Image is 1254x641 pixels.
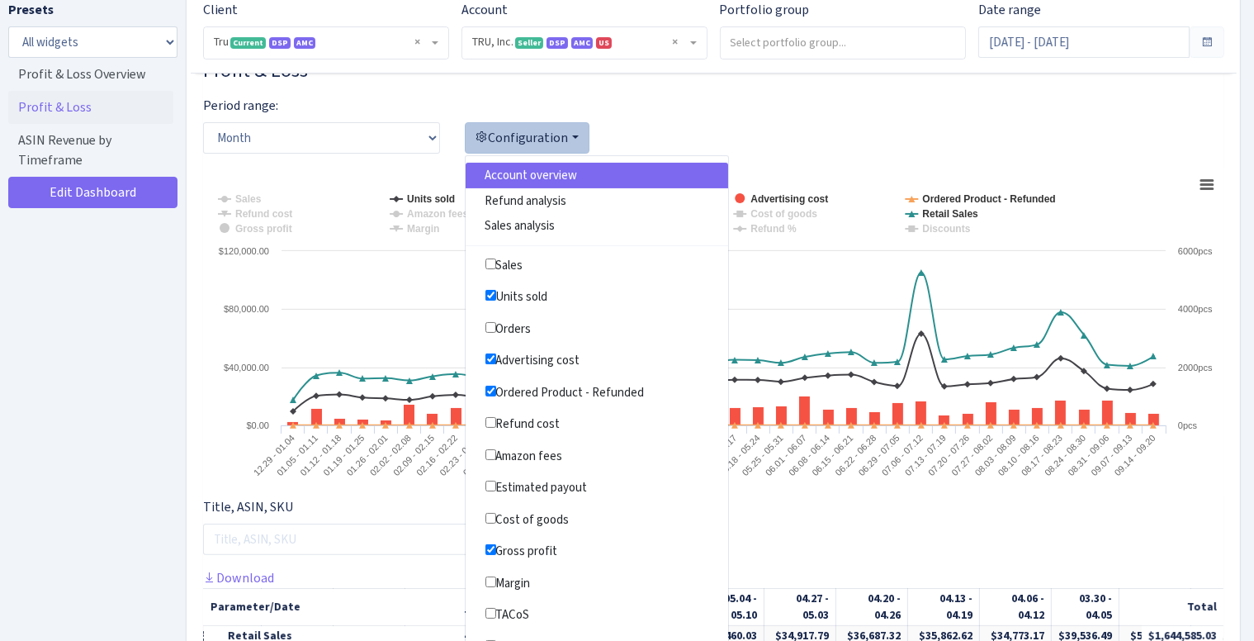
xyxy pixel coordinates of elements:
[414,34,420,50] span: Remove all items
[203,524,468,555] input: Title, ASIN, SKU
[949,433,994,477] tspan: 07.27 - 08.02
[724,591,757,623] span: 05.04 - 05.10
[515,37,543,49] span: Seller
[466,348,728,373] label: Advertising cost
[275,433,319,477] tspan: 01.05 - 01.11
[857,433,901,477] tspan: 06.29 - 07.05
[269,37,291,49] span: DSP
[810,433,854,477] tspan: 06.15 - 06.21
[294,37,315,49] span: AMC
[466,602,728,628] label: TACoS
[235,208,292,220] tspan: Refund cost
[922,193,1055,205] tspan: Ordered Product - Refunded
[547,37,568,49] span: DSP
[1178,420,1198,430] text: 0pcs
[673,34,679,50] span: Remove all items
[462,27,707,59] span: TRU, Inc. <span class="badge badge-success">Seller</span><span class="badge badge-primary">DSP</s...
[833,433,878,477] tspan: 06.22 - 06.28
[203,497,293,517] label: Title, ASIN, SKU
[485,386,496,396] input: Ordered Product - Refunded
[246,420,269,430] text: $0.00
[1079,591,1112,623] span: 03.30 - 04.05
[368,433,413,477] tspan: 02.02 - 02.08
[235,223,292,235] tspan: Gross profit
[230,37,266,49] span: Current
[466,571,728,596] label: Margin
[485,481,496,491] input: Estimated payout
[235,193,262,205] tspan: Sales
[750,223,797,235] tspan: Refund %
[224,363,269,373] text: $40,000.00
[750,208,817,220] tspan: Cost of goods
[466,507,728,533] label: Cost of goods
[298,433,343,477] tspan: 01.12 - 01.18
[1141,589,1223,626] td: Total
[321,433,366,477] tspan: 01.19 - 01.25
[391,433,436,477] tspan: 02.09 - 02.15
[466,253,728,278] label: Sales
[8,177,177,208] a: Edit Dashboard
[8,58,173,91] a: Profit & Loss Overview
[407,208,468,220] tspan: Amazon fees
[939,591,972,623] span: 04.13 - 04.19
[880,433,925,477] tspan: 07.06 - 07.12
[1113,433,1157,477] tspan: 09.14 - 09.20
[787,433,831,477] tspan: 06.08 - 06.14
[204,27,448,59] span: Tru <span class="badge badge-success">Current</span><span class="badge badge-primary">DSP</span><...
[922,223,970,235] tspan: Discounts
[1178,246,1213,256] text: 6000pcs
[1043,433,1087,477] tspan: 08.24 - 08.30
[1011,591,1044,623] span: 04.06 - 04.12
[214,34,428,50] span: Tru <span class="badge badge-success">Current</span><span class="badge badge-primary">DSP</span><...
[1020,433,1064,477] tspan: 08.17 - 08.23
[903,433,948,477] tspan: 07.13 - 07.19
[466,539,728,564] label: Gross profit
[485,259,496,269] input: Sales
[407,193,455,205] tspan: Units sold
[796,591,829,623] span: 04.27 - 05.03
[485,449,496,460] input: Amazon fees
[203,589,465,626] td: Parameter/Date
[466,475,728,501] label: Estimated payout
[485,290,496,301] input: Units sold
[922,208,978,220] tspan: Retail Sales
[485,417,496,428] input: Refund cost
[466,444,728,469] label: Amazon fees
[1178,304,1213,314] text: 4000pcs
[571,37,593,49] span: AMC
[407,223,439,235] tspan: Margin
[466,411,728,437] label: Refund cost
[485,513,496,524] input: Cost of goods
[972,433,1017,477] tspan: 08.03 - 08.09
[466,316,728,342] label: Orders
[1089,433,1133,477] tspan: 09.07 - 09.13
[1066,433,1110,477] tspan: 08.31 - 09.06
[414,433,459,477] tspan: 02.16 - 02.22
[1178,363,1213,373] text: 2000pcs
[203,569,274,586] a: Download
[868,591,901,623] span: 04.20 - 04.26
[466,380,728,406] label: Ordered Product - Refunded
[485,577,496,587] input: Margin
[466,213,728,239] button: Sales analysis
[750,193,828,205] tspan: Advertising cost
[224,304,269,314] text: $80,000.00
[485,322,496,333] input: Orders
[466,188,728,214] button: Refund analysis
[996,433,1041,477] tspan: 08.10 - 08.16
[8,91,173,124] a: Profit & Loss
[203,96,278,116] label: Period range:
[466,163,728,188] button: Account overview
[466,284,728,310] label: Units sold
[219,246,269,256] text: $120,000.00
[8,124,173,177] a: ASIN Revenue by Timeframe
[596,37,612,49] span: US
[741,433,785,477] tspan: 05.25 - 05.31
[485,544,496,555] input: Gross profit
[465,122,589,154] button: Configuration
[203,59,1223,83] h3: Widget #28
[717,433,761,477] tspan: 05.18 - 05.24
[485,608,496,619] input: TACoS
[926,433,971,477] tspan: 07.20 - 07.26
[252,433,296,477] tspan: 12.29 - 01.04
